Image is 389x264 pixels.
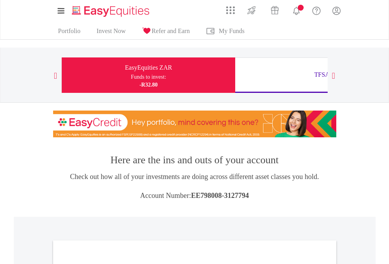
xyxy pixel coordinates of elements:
button: Next [326,74,341,82]
a: Invest Now [97,26,136,39]
span: -R32.80 [139,80,159,88]
h3: Account Number: [53,189,336,200]
span: Refer and Earn [159,26,203,35]
div: Funds to invest: [128,72,170,80]
a: FAQ's and Support [306,2,326,18]
h1: Here are the ins and outs of your account [53,152,336,166]
a: Home page [69,2,153,18]
button: Previous [48,74,63,82]
a: Notifications [286,2,306,18]
a: Refer and Earn [146,26,206,39]
a: Portfolio [55,26,87,39]
a: My Profile [326,2,347,19]
img: EasyEquities_Logo.png [70,5,153,18]
img: EasyCredit Promotion Banner [53,110,336,137]
span: EE798008-3127794 [192,191,254,198]
div: EasyEquities ZAR [66,61,230,72]
img: vouchers-v2.svg [268,4,281,17]
span: My Funds [219,25,271,35]
a: AppsGrid [221,2,240,15]
div: Check out how all of your investments are doing across different asset classes you hold. [53,170,336,200]
a: Vouchers [263,2,286,17]
img: thrive-v2.svg [245,4,258,17]
img: grid-menu-icon.svg [226,6,235,15]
